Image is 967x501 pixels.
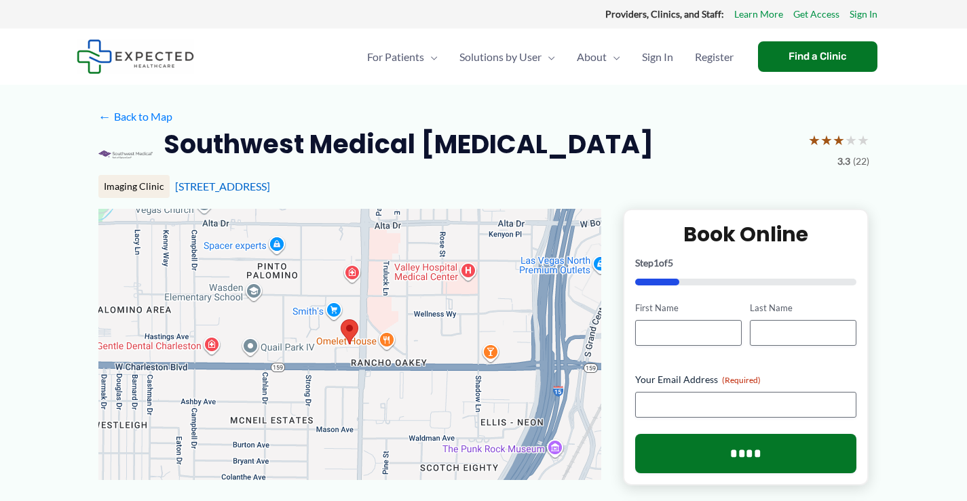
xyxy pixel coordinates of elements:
[642,33,673,81] span: Sign In
[542,33,555,81] span: Menu Toggle
[653,257,659,268] span: 1
[635,258,857,268] p: Step of
[449,33,566,81] a: Solutions by UserMenu Toggle
[367,33,424,81] span: For Patients
[684,33,744,81] a: Register
[668,257,673,268] span: 5
[853,153,869,170] span: (22)
[635,373,857,386] label: Your Email Address
[845,127,857,153] span: ★
[577,33,607,81] span: About
[98,110,111,123] span: ←
[750,302,856,315] label: Last Name
[635,221,857,247] h2: Book Online
[857,127,869,153] span: ★
[635,302,742,315] label: First Name
[695,33,734,81] span: Register
[734,5,783,23] a: Learn More
[837,153,850,170] span: 3.3
[820,127,833,153] span: ★
[758,41,877,72] a: Find a Clinic
[98,106,172,127] a: ←Back to Map
[566,33,631,81] a: AboutMenu Toggle
[175,180,270,193] a: [STREET_ADDRESS]
[98,175,170,198] div: Imaging Clinic
[808,127,820,153] span: ★
[605,8,724,20] strong: Providers, Clinics, and Staff:
[631,33,684,81] a: Sign In
[77,39,194,74] img: Expected Healthcare Logo - side, dark font, small
[459,33,542,81] span: Solutions by User
[722,375,761,385] span: (Required)
[850,5,877,23] a: Sign In
[607,33,620,81] span: Menu Toggle
[356,33,449,81] a: For PatientsMenu Toggle
[793,5,839,23] a: Get Access
[424,33,438,81] span: Menu Toggle
[833,127,845,153] span: ★
[164,127,653,161] h2: Southwest Medical [MEDICAL_DATA]
[356,33,744,81] nav: Primary Site Navigation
